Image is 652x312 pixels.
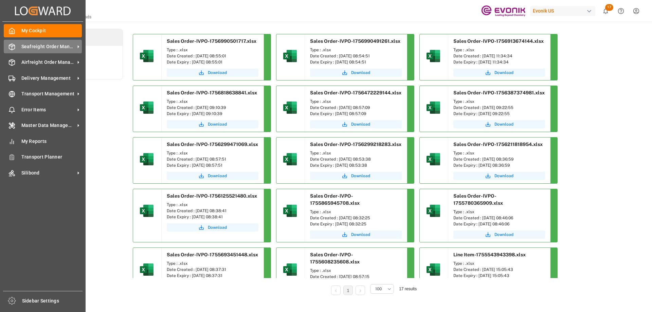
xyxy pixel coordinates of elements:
[167,252,258,257] span: Sales Order-IVPO-1755693451448.xlsx
[167,214,258,220] div: Date Expiry : [DATE] 08:38:41
[453,111,545,117] div: Date Expiry : [DATE] 09:22:55
[310,193,360,206] span: Sales Order-IVPO-1755865945708.xlsx
[21,153,82,161] span: Transport Planner
[282,151,298,167] img: microsoft-excel-2019--v1.png
[310,231,402,239] button: Download
[453,162,545,168] div: Date Expiry : [DATE] 08:36:59
[21,59,75,66] span: Airfreight Order Management
[167,69,258,77] button: Download
[310,268,402,274] div: Type : .xlsx
[310,162,402,168] div: Date Expiry : [DATE] 08:53:38
[453,120,545,128] button: Download
[208,121,227,127] span: Download
[22,297,83,305] span: Sidebar Settings
[310,215,402,221] div: Date Created : [DATE] 08:32:25
[310,47,402,53] div: Type : .xlsx
[399,287,417,291] span: 17 results
[21,138,82,145] span: My Reports
[310,69,402,77] button: Download
[282,48,298,64] img: microsoft-excel-2019--v1.png
[351,173,370,179] span: Download
[282,261,298,278] img: microsoft-excel-2019--v1.png
[453,156,545,162] div: Date Created : [DATE] 08:36:59
[310,38,400,44] span: Sales Order-IVPO-1756990491261.xlsx
[167,273,258,279] div: Date Expiry : [DATE] 08:37:31
[208,70,227,76] span: Download
[167,260,258,267] div: Type : .xlsx
[167,193,257,199] span: Sales Order-IVPO-1756125521480.xlsx
[453,59,545,65] div: Date Expiry : [DATE] 11:34:34
[21,43,75,50] span: Seafreight Order Management
[530,4,598,17] button: Evonik US
[167,142,258,147] span: Sales Order-IVPO-1756299471069.xlsx
[4,24,82,37] a: My Cockpit
[282,203,298,219] img: microsoft-excel-2019--v1.png
[310,274,402,280] div: Date Created : [DATE] 08:57:15
[139,261,155,278] img: microsoft-excel-2019--v1.png
[4,150,82,164] a: Transport Planner
[167,172,258,180] a: Download
[494,173,513,179] span: Download
[167,98,258,105] div: Type : .xlsx
[453,260,545,267] div: Type : .xlsx
[4,134,82,148] a: My Reports
[453,172,545,180] button: Download
[613,3,629,19] button: Help Center
[310,172,402,180] button: Download
[453,267,545,273] div: Date Created : [DATE] 15:05:43
[347,288,349,293] a: 1
[453,215,545,221] div: Date Created : [DATE] 08:46:06
[605,4,613,11] span: 17
[21,169,75,177] span: Silibond
[425,151,441,167] img: microsoft-excel-2019--v1.png
[530,6,595,16] div: Evonik US
[453,69,545,77] button: Download
[139,151,155,167] img: microsoft-excel-2019--v1.png
[21,122,75,129] span: Master Data Management
[139,203,155,219] img: microsoft-excel-2019--v1.png
[167,105,258,111] div: Date Created : [DATE] 09:10:39
[310,156,402,162] div: Date Created : [DATE] 08:53:38
[494,232,513,238] span: Download
[453,105,545,111] div: Date Created : [DATE] 09:22:55
[453,150,545,156] div: Type : .xlsx
[598,3,613,19] button: show 17 new notifications
[167,38,256,44] span: Sales Order-IVPO-1756990501717.xlsx
[21,106,75,113] span: Error Items
[351,70,370,76] span: Download
[310,53,402,59] div: Date Created : [DATE] 08:54:51
[310,209,402,215] div: Type : .xlsx
[453,98,545,105] div: Type : .xlsx
[356,286,365,295] li: Next Page
[167,90,257,95] span: Sales Order-IVPO-1756818638841.xlsx
[282,99,298,116] img: microsoft-excel-2019--v1.png
[331,286,341,295] li: Previous Page
[310,98,402,105] div: Type : .xlsx
[310,59,402,65] div: Date Expiry : [DATE] 08:54:51
[310,221,402,227] div: Date Expiry : [DATE] 08:32:25
[453,193,503,206] span: Sales Order-IVPO-1755780365909.xlsx
[167,267,258,273] div: Date Created : [DATE] 08:37:31
[208,224,227,231] span: Download
[310,120,402,128] button: Download
[453,90,545,95] span: Sales Order-IVPO-1756387374981.xlsx
[310,90,401,95] span: Sales Order-IVPO-1756472229144.xlsx
[343,286,353,295] li: 1
[453,53,545,59] div: Date Created : [DATE] 11:34:34
[167,223,258,232] button: Download
[453,252,526,257] span: Line Item-1755543943398.xlsx
[167,53,258,59] div: Date Created : [DATE] 08:55:01
[310,142,401,147] span: Sales Order-IVPO-1756299218283.xlsx
[453,47,545,53] div: Type : .xlsx
[310,252,360,264] span: Sales Order-IVPO-1755608235608.xlsx
[351,121,370,127] span: Download
[21,90,75,97] span: Transport Management
[21,27,82,34] span: My Cockpit
[351,232,370,238] span: Download
[453,209,545,215] div: Type : .xlsx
